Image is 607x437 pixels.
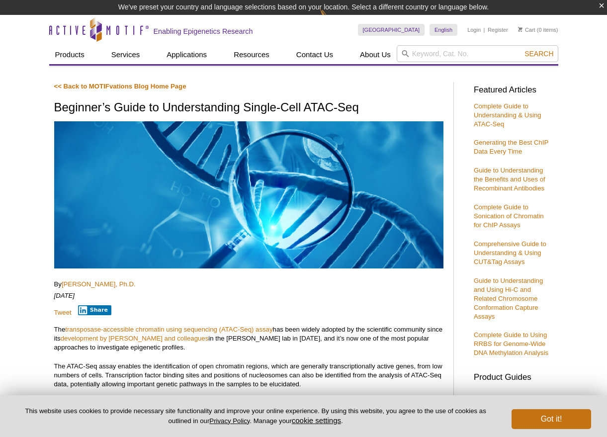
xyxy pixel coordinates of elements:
span: Search [524,50,553,58]
p: By [54,280,443,289]
h2: Enabling Epigenetics Research [154,27,253,36]
a: Privacy Policy [209,417,250,425]
a: English [430,24,457,36]
button: Got it! [512,409,591,429]
a: Applications [161,45,213,64]
a: transposase-accessible chromatin using sequencing (ATAC-Seq) assay [65,326,272,333]
a: Generating the Best ChIP Data Every Time [474,139,548,155]
a: About Us [354,45,397,64]
a: [GEOGRAPHIC_DATA] [358,24,425,36]
a: Tweet [54,309,72,316]
img: Your Cart [518,27,522,32]
a: << Back to MOTIFvations Blog Home Page [54,83,186,90]
img: Change Here [320,7,346,31]
a: development by [PERSON_NAME] and colleagues [61,335,209,342]
a: Complete Guide to Understanding & Using ATAC-Seq [474,102,541,128]
a: Products [49,45,90,64]
img: scATAC-Seq [54,121,443,268]
em: [DATE] [54,292,75,299]
li: (0 items) [518,24,558,36]
p: This website uses cookies to provide necessary site functionality and improve your online experie... [16,407,495,426]
a: Contact Us [290,45,339,64]
a: Register [488,26,508,33]
p: The has been widely adopted by the scientific community since its in the [PERSON_NAME] lab in [DA... [54,325,443,352]
a: Guide to Understanding the Benefits and Uses of Recombinant Antibodies [474,167,545,192]
a: Login [467,26,481,33]
a: [PERSON_NAME], Ph.D. [62,280,136,288]
a: Comprehensive Guide to Understanding & Using CUT&Tag Assays [474,240,546,265]
h1: Beginner’s Guide to Understanding Single-Cell ATAC-Seq [54,101,443,115]
p: The ATAC-Seq assay enables the identification of open chromatin regions, which are generally tran... [54,362,443,389]
a: Services [105,45,146,64]
h3: Product Guides [474,367,553,382]
a: Resources [228,45,275,64]
button: cookie settings [292,416,341,425]
a: Cart [518,26,535,33]
a: Guide to Understanding and Using Hi-C and Related Chromosome Conformation Capture Assays [474,277,543,320]
a: Complete Guide to Sonication of Chromatin for ChIP Assays [474,203,544,229]
h3: Featured Articles [474,86,553,94]
button: Search [521,49,556,58]
button: Share [78,305,111,315]
li: | [484,24,485,36]
a: Complete Guide to Using RRBS for Genome-Wide DNA Methylation Analysis [474,331,548,356]
input: Keyword, Cat. No. [397,45,558,62]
